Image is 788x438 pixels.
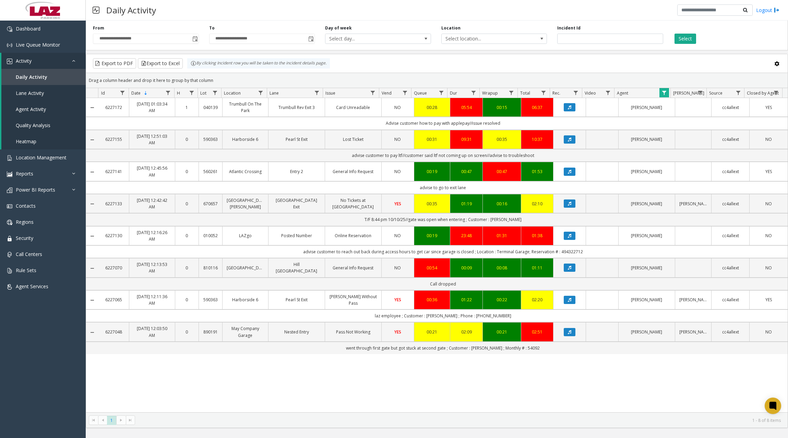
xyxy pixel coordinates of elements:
img: 'icon' [7,171,12,177]
a: Trumbull Rev Exit 3 [273,104,321,111]
div: 01:19 [454,200,478,207]
a: 0 [179,136,194,143]
a: 00:21 [418,329,446,335]
span: Location [224,90,241,96]
a: 040139 [203,104,218,111]
span: Toggle popup [191,34,199,44]
span: Lane [270,90,279,96]
a: Collapse Details [86,105,98,110]
span: Date [131,90,141,96]
span: Heatmap [16,138,36,145]
td: advise customer to pay ltf//customer said ltf not coming up on screen//advise to troubleshoot [98,149,788,162]
div: 00:21 [487,329,516,335]
a: NO [386,136,410,143]
div: 01:22 [454,296,478,303]
a: NO [386,265,410,271]
a: NO [754,200,784,207]
a: 00:22 [487,296,516,303]
span: YES [394,201,401,207]
a: 00:09 [454,265,478,271]
a: [PERSON_NAME] [623,168,671,175]
a: Agent Filter Menu [659,88,669,97]
a: NO [386,168,410,175]
a: [DATE] 12:13:53 AM [133,261,171,274]
span: Power BI Reports [16,186,55,193]
a: Collapse Details [86,169,98,175]
a: 00:19 [418,168,446,175]
span: Select day... [325,34,409,44]
div: 23:48 [454,232,478,239]
span: NO [765,329,772,335]
a: Pass Not Working [329,329,377,335]
a: Issue Filter Menu [368,88,378,97]
a: 6227065 [103,296,125,303]
span: Agent Activity [16,106,46,112]
a: 01:11 [525,265,549,271]
td: advise to go to exit lane [98,181,788,194]
a: 02:20 [525,296,549,303]
span: Dur [450,90,457,96]
img: 'icon' [7,204,12,209]
a: 0 [179,265,194,271]
a: 05:54 [454,104,478,111]
td: Advise customer how to pay with applepay//issue resolved [98,117,788,130]
div: 00:35 [487,136,516,143]
a: Parker Filter Menu [696,88,705,97]
a: Location Filter Menu [256,88,265,97]
a: NO [754,329,784,335]
a: Posted Number [273,232,321,239]
a: Rec. Filter Menu [571,88,581,97]
a: [PERSON_NAME] [623,232,671,239]
img: 'icon' [7,187,12,193]
img: logout [774,7,779,14]
a: Collapse Details [86,137,98,143]
span: Call Centers [16,251,42,257]
a: Id Filter Menu [118,88,127,97]
a: Wrapup Filter Menu [507,88,516,97]
span: YES [394,329,401,335]
span: Source [709,90,723,96]
a: cc4allext [716,329,745,335]
a: NO [386,232,410,239]
a: No Tickets at [GEOGRAPHIC_DATA] [329,197,377,210]
a: Atlantic Crossing [227,168,264,175]
td: went through first gate but got stuck at second gate ; Customer : [PERSON_NAME] ; Monthly # : 54092 [98,342,788,354]
span: Vend [382,90,392,96]
button: Select [674,34,696,44]
a: [DATE] 12:16:26 AM [133,229,171,242]
a: [PERSON_NAME] [623,200,671,207]
img: 'icon' [7,42,12,48]
a: [DATE] 12:11:36 AM [133,293,171,306]
span: Quality Analysis [16,122,50,129]
a: [PERSON_NAME] [623,104,671,111]
div: 00:54 [418,265,446,271]
span: Security [16,235,33,241]
a: 010052 [203,232,218,239]
div: 00:16 [487,200,516,207]
a: Heatmap [1,133,86,149]
span: Id [101,90,105,96]
a: 01:38 [525,232,549,239]
div: 06:37 [525,104,549,111]
a: [DATE] 12:03:50 AM [133,325,171,338]
div: 02:10 [525,200,549,207]
span: Wrapup [482,90,498,96]
a: 00:47 [454,168,478,175]
a: 00:28 [418,104,446,111]
a: 00:15 [487,104,516,111]
a: [PERSON_NAME] Without Pass [329,293,377,306]
span: Activity [16,58,32,64]
button: Export to Excel [138,58,183,69]
a: LAZgo [227,232,264,239]
div: 01:31 [487,232,516,239]
span: Rec. [552,90,560,96]
span: YES [765,169,772,174]
span: NO [394,105,401,110]
a: 02:09 [454,329,478,335]
a: [PERSON_NAME] [623,329,671,335]
span: Daily Activity [16,74,47,80]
